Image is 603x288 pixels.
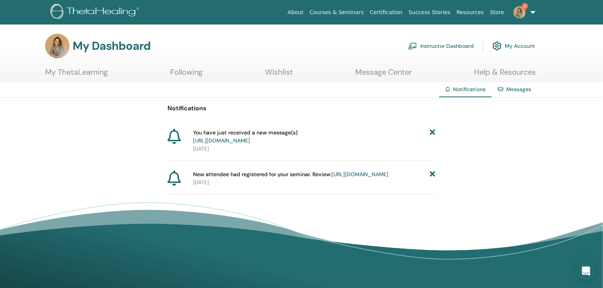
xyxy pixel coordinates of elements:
[193,129,297,145] span: You have just received a new message(s)
[408,38,474,54] a: Instructor Dashboard
[408,43,417,49] img: chalkboard-teacher.svg
[307,5,367,20] a: Courses & Seminars
[193,170,388,178] span: New attendee had registered for your seminar. Review:
[367,5,405,20] a: Certification
[577,262,595,280] div: Open Intercom Messenger
[168,104,436,113] p: Notifications
[73,39,151,53] h3: My Dashboard
[453,86,486,93] span: Notifications
[492,38,535,54] a: My Account
[406,5,453,20] a: Success Stories
[514,6,526,18] img: default.jpg
[355,67,412,82] a: Message Center
[453,5,487,20] a: Resources
[193,178,436,187] p: [DATE]
[193,137,250,144] a: [URL][DOMAIN_NAME]
[332,171,388,178] a: [URL][DOMAIN_NAME]
[45,34,70,58] img: default.jpg
[284,5,306,20] a: About
[193,145,436,153] p: [DATE]
[50,4,142,21] img: logo.png
[506,86,531,93] a: Messages
[487,5,507,20] a: Store
[522,3,528,9] span: 2
[474,67,536,82] a: Help & Resources
[170,67,203,82] a: Following
[265,67,293,82] a: Wishlist
[45,67,108,82] a: My ThetaLearning
[492,39,502,52] img: cog.svg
